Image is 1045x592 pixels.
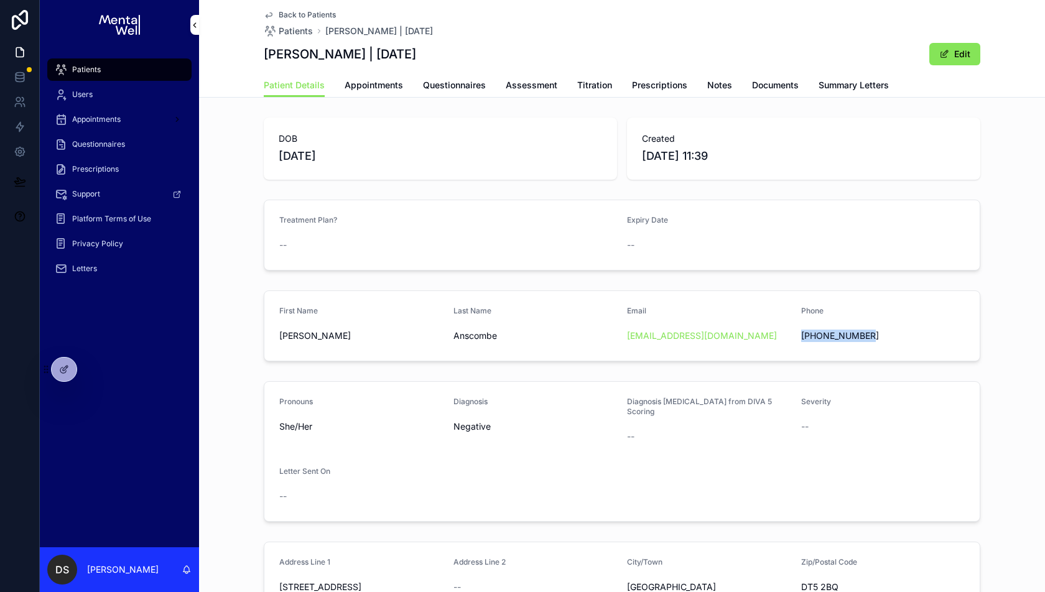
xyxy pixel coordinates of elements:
a: Patients [47,58,192,81]
span: Prescriptions [632,79,687,91]
span: Back to Patients [279,10,336,20]
a: Privacy Policy [47,233,192,255]
span: Address Line 2 [453,557,506,567]
span: [PHONE_NUMBER] [801,330,965,342]
span: Severity [801,397,831,406]
span: Pronouns [279,397,313,406]
a: Back to Patients [264,10,336,20]
span: Expiry Date [627,215,668,224]
span: Appointments [72,114,121,124]
span: Documents [752,79,799,91]
a: Support [47,183,192,205]
span: Phone [801,306,824,315]
span: She/Her [279,420,444,433]
a: Patient Details [264,74,325,98]
span: Assessment [506,79,557,91]
span: -- [627,430,634,443]
p: [PERSON_NAME] [87,563,159,576]
a: Users [47,83,192,106]
div: scrollable content [40,50,199,296]
a: Notes [707,74,732,99]
span: Privacy Policy [72,239,123,249]
span: Titration [577,79,612,91]
a: Appointments [47,108,192,131]
span: Email [627,306,646,315]
a: Questionnaires [47,133,192,155]
span: -- [279,490,287,502]
span: Treatment Plan? [279,215,337,224]
span: Questionnaires [423,79,486,91]
span: First Name [279,306,318,315]
span: Notes [707,79,732,91]
span: -- [279,239,287,251]
span: Questionnaires [72,139,125,149]
a: Assessment [506,74,557,99]
span: Diagnosis [453,397,488,406]
a: Patients [264,25,313,37]
a: Prescriptions [632,74,687,99]
span: Anscombe [453,330,618,342]
span: Diagnosis [MEDICAL_DATA] from DIVA 5 Scoring [627,397,772,416]
h1: [PERSON_NAME] | [DATE] [264,45,416,63]
span: [DATE] 11:39 [642,147,965,165]
a: Prescriptions [47,158,192,180]
span: Zip/Postal Code [801,557,857,567]
span: -- [627,239,634,251]
span: Negative [453,420,618,433]
span: Created [642,132,965,145]
span: [PERSON_NAME] [279,330,444,342]
span: Patient Details [264,79,325,91]
span: DS [55,562,69,577]
span: Summary Letters [819,79,889,91]
span: Address Line 1 [279,557,330,567]
span: Users [72,90,93,99]
span: Patients [279,25,313,37]
span: Patients [72,65,101,75]
span: Appointments [345,79,403,91]
span: Last Name [453,306,491,315]
img: App logo [99,15,139,35]
a: Questionnaires [423,74,486,99]
span: Letter Sent On [279,466,330,476]
span: Letters [72,264,97,274]
span: -- [801,420,809,433]
a: Documents [752,74,799,99]
button: Edit [929,43,980,65]
a: Titration [577,74,612,99]
span: DOB [279,132,602,145]
a: Appointments [345,74,403,99]
a: [EMAIL_ADDRESS][DOMAIN_NAME] [627,330,777,342]
a: [PERSON_NAME] | [DATE] [325,25,433,37]
span: Platform Terms of Use [72,214,151,224]
a: Platform Terms of Use [47,208,192,230]
span: City/Town [627,557,662,567]
a: Summary Letters [819,74,889,99]
span: Prescriptions [72,164,119,174]
a: Letters [47,257,192,280]
span: [DATE] [279,147,602,165]
span: Support [72,189,100,199]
